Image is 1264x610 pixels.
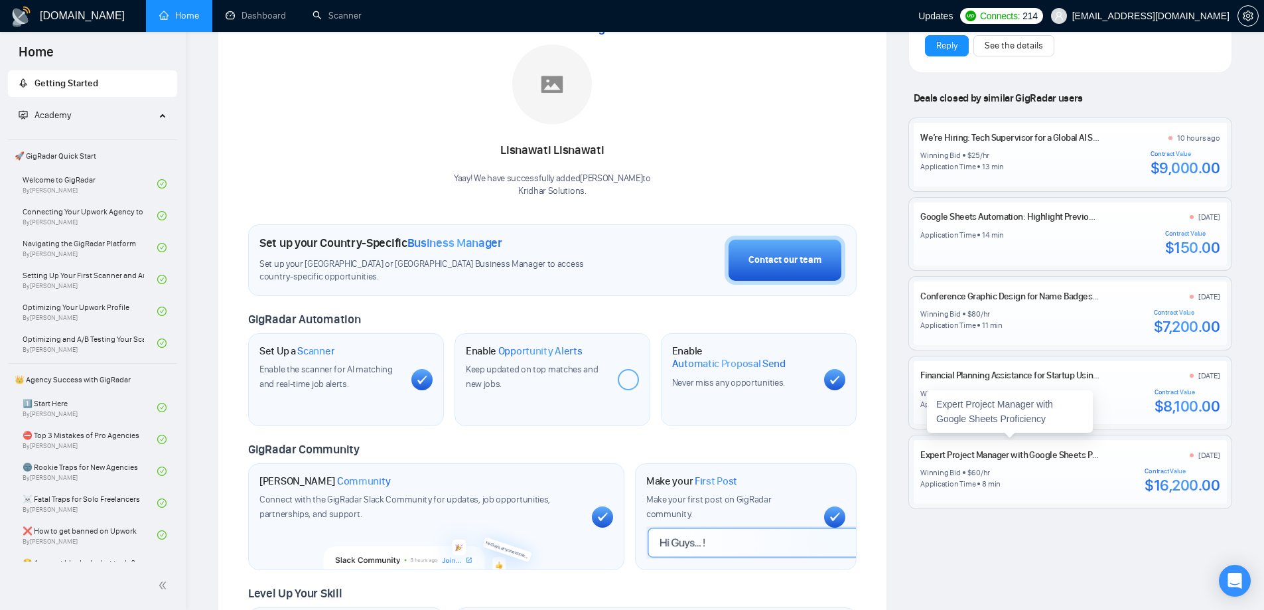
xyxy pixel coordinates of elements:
span: Getting Started [35,78,98,89]
span: 👑 Agency Success with GigRadar [9,366,176,393]
h1: Set Up a [259,344,334,358]
span: Business Manager [514,21,616,35]
div: Contact our team [748,253,821,267]
button: Contact our team [725,236,845,285]
span: check-circle [157,467,167,476]
a: We’re Hiring: Tech Supervisor for a Global AI Startup – CampiX [920,132,1153,143]
div: Contract Value [1145,467,1220,475]
img: placeholder.png [512,44,592,124]
span: check-circle [157,339,167,348]
div: $16,200.00 [1145,475,1220,495]
div: Winning Bid [920,467,960,478]
a: See the details [985,38,1043,53]
span: fund-projection-screen [19,110,28,119]
a: 😭 Account blocked: what to do? [23,552,157,581]
span: First Post [695,475,737,488]
a: Setting Up Your First Scanner and Auto-BidderBy[PERSON_NAME] [23,265,157,294]
span: check-circle [157,530,167,540]
div: Expert Project Manager with Google Sheets Proficiency [927,390,1093,433]
span: GigRadar Community [248,442,360,457]
span: Automatic Proposal Send [672,357,786,370]
h1: Enable [466,344,583,358]
li: Getting Started [8,70,177,97]
div: 10 hours ago [1177,133,1220,143]
button: setting [1237,5,1259,27]
img: upwork-logo.png [965,11,976,21]
span: check-circle [157,275,167,284]
div: Contract Value [1154,309,1220,317]
div: [DATE] [1198,370,1220,381]
span: Connects: [980,9,1020,23]
span: Academy [35,110,71,121]
button: See the details [973,35,1054,56]
button: Reply [925,35,969,56]
a: homeHome [159,10,199,21]
h1: Make your [646,475,737,488]
span: Business Manager [407,236,502,250]
a: dashboardDashboard [226,10,286,21]
div: 11 min [982,320,1003,331]
div: Winning Bid [920,150,960,161]
div: Application Time [920,320,975,331]
span: Updates [918,11,953,21]
a: Connecting Your Upwork Agency to GigRadarBy[PERSON_NAME] [23,201,157,230]
a: Google Sheets Automation: Highlight Previous Entries [920,211,1127,222]
div: /hr [980,150,989,161]
a: 🌚 Rookie Traps for New AgenciesBy[PERSON_NAME] [23,457,157,486]
div: $ [967,150,972,161]
div: Winning Bid [920,309,960,319]
span: check-circle [157,498,167,508]
a: ☠️ Fatal Traps for Solo FreelancersBy[PERSON_NAME] [23,489,157,518]
div: /hr [981,309,990,319]
span: check-circle [157,243,167,252]
a: Conference Graphic Design for Name Badges, Signage, ETC. [920,291,1147,302]
span: Community [337,475,391,488]
a: searchScanner [313,10,362,21]
div: Application Time [920,479,975,489]
p: Kridhar Solutions . [454,185,651,198]
a: Welcome to GigRadarBy[PERSON_NAME] [23,169,157,198]
div: 14 min [982,230,1004,240]
div: Application Time [920,161,975,172]
div: Yaay! We have successfully added [PERSON_NAME] to [454,173,651,198]
span: 🚀 GigRadar Quick Start [9,143,176,169]
span: 214 [1022,9,1037,23]
div: Contract Value [1151,150,1220,158]
div: Winning Bid [920,388,960,399]
span: Deals closed by similar GigRadar users [908,86,1088,110]
a: Expert Project Manager with Google Sheets Proficiency [920,449,1130,461]
div: 30 [971,388,981,399]
div: 25 [971,150,980,161]
span: Home [8,42,64,70]
div: [DATE] [1198,212,1220,222]
div: Contract Value [1165,230,1220,238]
a: Optimizing Your Upwork ProfileBy[PERSON_NAME] [23,297,157,326]
span: check-circle [157,179,167,189]
span: Opportunity Alerts [498,344,583,358]
div: Application Time [920,399,975,410]
span: Enable the scanner for AI matching and real-time job alerts. [259,364,393,390]
a: ❌ How to get banned on UpworkBy[PERSON_NAME] [23,520,157,550]
span: Keep updated on top matches and new jobs. [466,364,598,390]
a: setting [1237,11,1259,21]
img: slackcommunity-bg.png [324,516,549,570]
div: Open Intercom Messenger [1219,565,1251,597]
span: check-circle [157,211,167,220]
a: ⛔ Top 3 Mistakes of Pro AgenciesBy[PERSON_NAME] [23,425,157,454]
div: $150.00 [1165,238,1220,258]
div: [DATE] [1198,450,1220,461]
span: check-circle [157,435,167,444]
div: 60 [971,467,981,478]
span: Make your first post on GigRadar community. [646,494,771,520]
h1: [PERSON_NAME] [259,475,391,488]
span: double-left [158,579,171,592]
a: Financial Planning Assistance for Startup Using LivePlan [920,370,1132,381]
div: [DATE] [1198,291,1220,302]
div: $9,000.00 [1151,158,1220,178]
h1: Enable [672,344,813,370]
span: rocket [19,78,28,88]
div: $ [967,388,972,399]
a: Reply [936,38,957,53]
span: check-circle [157,403,167,412]
span: Set up your [GEOGRAPHIC_DATA] or [GEOGRAPHIC_DATA] Business Manager to access country-specific op... [259,258,611,283]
